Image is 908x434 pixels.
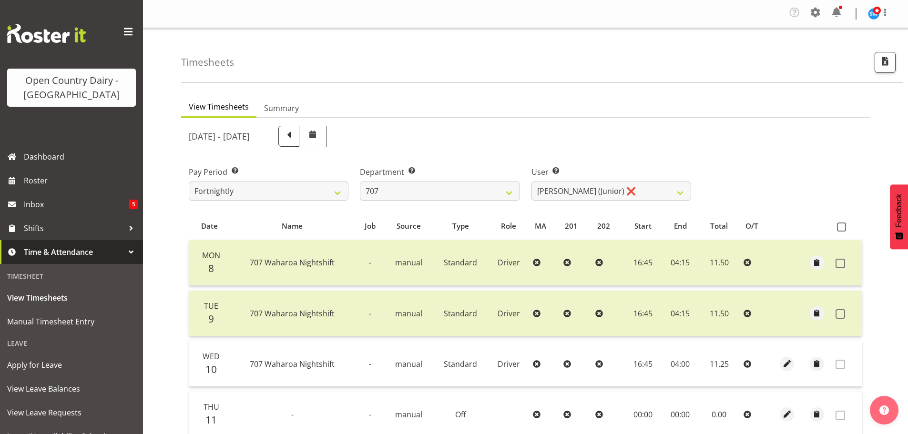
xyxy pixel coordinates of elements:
span: Feedback [895,194,903,227]
div: Role [494,221,524,232]
span: Driver [498,359,520,369]
span: Thu [204,402,219,412]
td: 11.50 [698,291,740,336]
div: Open Country Dairy - [GEOGRAPHIC_DATA] [17,73,126,102]
div: 202 [597,221,619,232]
span: manual [395,257,422,268]
span: - [369,308,371,319]
div: End [667,221,693,232]
div: 201 [565,221,586,232]
td: Standard [433,341,489,387]
span: manual [395,359,422,369]
span: Driver [498,257,520,268]
a: Apply for Leave [2,353,141,377]
button: Export CSV [875,52,896,73]
td: 04:15 [662,240,698,286]
td: 04:00 [662,341,698,387]
a: View Timesheets [2,286,141,310]
img: help-xxl-2.png [879,405,889,415]
div: Name [235,221,350,232]
span: 5 [129,200,138,209]
span: View Leave Balances [7,382,136,396]
span: Manual Timesheet Entry [7,314,136,329]
td: Standard [433,240,489,286]
a: View Leave Balances [2,377,141,401]
span: 707 Waharoa Nightshift [250,308,335,319]
td: 11.50 [698,240,740,286]
span: manual [395,308,422,319]
td: 04:15 [662,291,698,336]
span: View Timesheets [7,291,136,305]
span: 707 Waharoa Nightshift [250,257,335,268]
span: Tue [204,301,218,311]
span: manual [395,409,422,420]
span: 9 [208,312,214,325]
div: Timesheet [2,266,141,286]
div: Date [194,221,224,232]
span: - [369,359,371,369]
span: Summary [264,102,299,114]
span: Dashboard [24,150,138,164]
label: Department [360,166,520,178]
td: 16:45 [624,341,662,387]
span: Time & Attendance [24,245,124,259]
span: Apply for Leave [7,358,136,372]
label: User [531,166,691,178]
h5: [DATE] - [DATE] [189,131,250,141]
span: 11 [205,413,217,426]
span: View Leave Requests [7,405,136,420]
label: Pay Period [189,166,348,178]
span: View Timesheets [189,101,249,112]
div: Total [704,221,735,232]
a: View Leave Requests [2,401,141,424]
span: Driver [498,308,520,319]
a: Manual Timesheet Entry [2,310,141,333]
td: 16:45 [624,291,662,336]
h4: Timesheets [181,57,234,68]
div: Source [390,221,428,232]
span: Inbox [24,197,129,212]
div: Leave [2,333,141,353]
span: - [369,409,371,420]
span: 8 [208,262,214,275]
span: 707 Waharoa Nightshift [250,359,335,369]
div: Type [438,221,483,232]
td: 11.25 [698,341,740,387]
span: Mon [202,250,220,261]
span: - [291,409,294,420]
div: Job [360,221,379,232]
td: 16:45 [624,240,662,286]
span: Wed [203,351,220,362]
img: steve-webb7510.jpg [868,8,879,20]
button: Feedback - Show survey [890,184,908,249]
div: O/T [745,221,767,232]
div: Start [629,221,656,232]
span: - [369,257,371,268]
div: MA [535,221,554,232]
span: 10 [205,363,217,376]
img: Rosterit website logo [7,24,86,43]
td: Standard [433,291,489,336]
span: Roster [24,173,138,188]
span: Shifts [24,221,124,235]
